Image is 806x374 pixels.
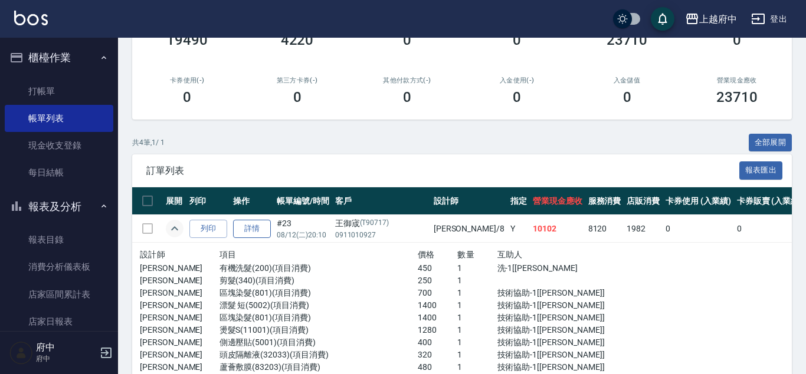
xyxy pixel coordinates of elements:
[418,324,457,336] p: 1280
[699,12,737,27] div: 上越府中
[663,215,734,243] td: 0
[335,230,428,240] p: 0911010927
[651,7,674,31] button: save
[219,336,418,349] p: 側邊壓貼(5001)(項目消費)
[513,32,521,48] h3: 0
[663,187,734,215] th: 卡券使用 (入業績)
[293,89,302,105] h3: 0
[403,89,411,105] h3: 0
[403,32,411,48] h3: 0
[734,215,805,243] td: 0
[507,187,530,215] th: 指定
[219,324,418,336] p: 燙髮S(11001)(項目消費)
[418,274,457,287] p: 250
[5,132,113,159] a: 現金收支登錄
[219,349,418,361] p: 頭皮隔離液(32033)(項目消費)
[274,187,332,215] th: 帳單編號/時間
[5,226,113,253] a: 報表目錄
[418,336,457,349] p: 400
[183,89,191,105] h3: 0
[749,134,792,152] button: 全部展開
[166,32,208,48] h3: 19490
[186,187,230,215] th: 列印
[146,77,228,84] h2: 卡券使用(-)
[140,250,165,259] span: 設計師
[366,77,448,84] h2: 其他付款方式(-)
[140,299,219,312] p: [PERSON_NAME]
[9,341,33,365] img: Person
[623,89,631,105] h3: 0
[14,11,48,25] img: Logo
[585,215,624,243] td: 8120
[5,105,113,132] a: 帳單列表
[219,274,418,287] p: 剪髮(340)(項目消費)
[739,164,783,176] a: 報表匯出
[219,361,418,373] p: 蘆薈敷膜(83203)(項目消費)
[140,312,219,324] p: [PERSON_NAME]
[5,191,113,222] button: 報表及分析
[5,78,113,105] a: 打帳單
[219,287,418,299] p: 區塊染髮(801)(項目消費)
[497,312,617,324] p: 技術協助-1[[PERSON_NAME]]
[746,8,792,30] button: 登出
[497,324,617,336] p: 技術協助-1[[PERSON_NAME]]
[457,299,497,312] p: 1
[457,262,497,274] p: 1
[274,215,332,243] td: #23
[457,361,497,373] p: 1
[140,361,219,373] p: [PERSON_NAME]
[418,349,457,361] p: 320
[497,336,617,349] p: 技術協助-1[[PERSON_NAME]]
[146,165,739,177] span: 訂單列表
[457,336,497,349] p: 1
[457,287,497,299] p: 1
[680,7,742,31] button: 上越府中
[497,349,617,361] p: 技術協助-1[[PERSON_NAME]]
[586,77,667,84] h2: 入金儲值
[233,220,271,238] a: 詳情
[140,349,219,361] p: [PERSON_NAME]
[163,187,186,215] th: 展開
[418,287,457,299] p: 700
[256,77,338,84] h2: 第三方卡券(-)
[457,349,497,361] p: 1
[624,215,663,243] td: 1982
[418,361,457,373] p: 480
[418,299,457,312] p: 1400
[607,32,648,48] h3: 23710
[219,299,418,312] p: 漂髮 短(5002)(項目消費)
[624,187,663,215] th: 店販消費
[497,361,617,373] p: 技術協助-1[[PERSON_NAME]]
[332,187,431,215] th: 客戶
[530,215,585,243] td: 10102
[418,262,457,274] p: 450
[457,324,497,336] p: 1
[739,161,783,180] button: 報表匯出
[716,89,758,105] h3: 23710
[132,137,165,148] p: 共 4 筆, 1 / 1
[5,42,113,73] button: 櫃檯作業
[36,353,96,364] p: 府中
[497,250,523,259] span: 互助人
[457,274,497,287] p: 1
[476,77,558,84] h2: 入金使用(-)
[5,281,113,308] a: 店家區間累計表
[5,308,113,335] a: 店家日報表
[230,187,274,215] th: 操作
[497,287,617,299] p: 技術協助-1[[PERSON_NAME]]
[431,215,507,243] td: [PERSON_NAME] /8
[457,312,497,324] p: 1
[431,187,507,215] th: 設計師
[530,187,585,215] th: 營業現金應收
[140,324,219,336] p: [PERSON_NAME]
[219,250,237,259] span: 項目
[140,262,219,274] p: [PERSON_NAME]
[140,336,219,349] p: [PERSON_NAME]
[277,230,329,240] p: 08/12 (二) 20:10
[5,253,113,280] a: 消費分析儀表板
[585,187,624,215] th: 服務消費
[5,159,113,186] a: 每日結帳
[189,220,227,238] button: 列印
[281,32,314,48] h3: 4220
[497,262,617,274] p: 洗-1[[PERSON_NAME]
